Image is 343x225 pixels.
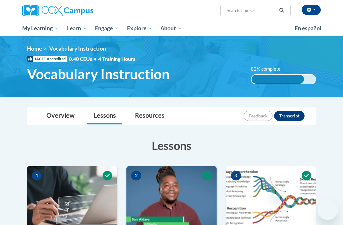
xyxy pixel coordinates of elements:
a: Resources [129,108,171,124]
h3: Lessons [27,137,316,153]
span: IACET Accredited [27,56,67,62]
button: Feedback [244,111,272,121]
span: 4 Training Hours [98,56,135,62]
a: Home [27,45,42,52]
a: Cox Campus [22,5,115,16]
span: My Learning [22,25,59,32]
span: 3 [231,171,241,180]
span: Engage [95,25,119,32]
span: Vocabulary Instruction [27,66,170,82]
button: Account Settings [302,5,321,15]
a: Overview [40,108,81,124]
button: Transcript [274,111,305,121]
a: En español [291,22,326,35]
span: Learn [67,25,87,32]
span: 0.40 CEUs [69,55,98,62]
a: My Learning [18,21,63,36]
span: 2 [131,171,141,180]
iframe: Close message [271,184,284,197]
span: Vocabulary Instruction [49,45,106,52]
div: Main menu [17,21,326,36]
span: Explore [127,25,152,32]
label: 82% complete [251,66,287,73]
img: Cox Campus [22,5,93,16]
a: Learn [63,21,91,36]
iframe: Button to launch messaging window [318,200,338,220]
a: Engage [91,21,123,36]
span: About [160,25,182,32]
button: Search [277,7,286,14]
a: Explore [123,21,157,36]
a: Lessons [87,108,122,124]
span: 1 [32,171,42,180]
span: En español [295,25,321,32]
input: Search Courses [226,7,277,14]
span: • [94,56,97,62]
a: About [157,21,186,36]
div: 82% [252,75,304,84]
